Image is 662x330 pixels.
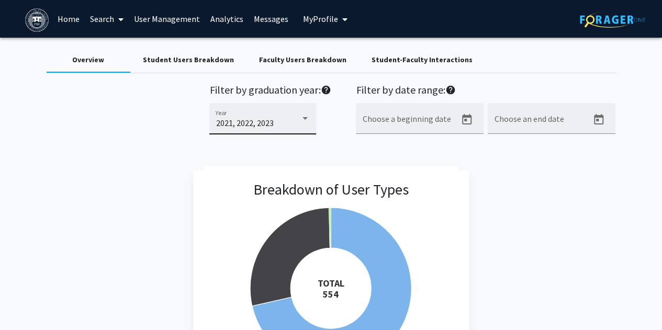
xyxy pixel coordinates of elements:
[253,181,409,199] h3: Breakdown of User Types
[249,1,294,37] a: Messages
[216,118,273,128] span: 2021, 2022, 2023
[143,54,234,65] div: Student Users Breakdown
[129,1,205,37] a: User Management
[259,54,346,65] div: Faculty Users Breakdown
[72,54,104,65] div: Overview
[317,277,344,300] tspan: TOTAL 554
[25,8,49,32] img: Brandeis University Logo
[580,12,645,28] img: ForagerOne Logo
[8,283,44,322] iframe: Chat
[372,54,473,65] div: Student-Faculty Interactions
[205,1,249,37] a: Analytics
[85,1,129,37] a: Search
[588,109,609,130] button: Open calendar
[320,84,331,96] mat-icon: help
[445,84,455,96] mat-icon: help
[303,14,338,24] span: My Profile
[209,84,331,99] h2: Filter by graduation year:
[356,84,615,99] h2: Filter by date range:
[52,1,85,37] a: Home
[456,109,477,130] button: Open calendar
